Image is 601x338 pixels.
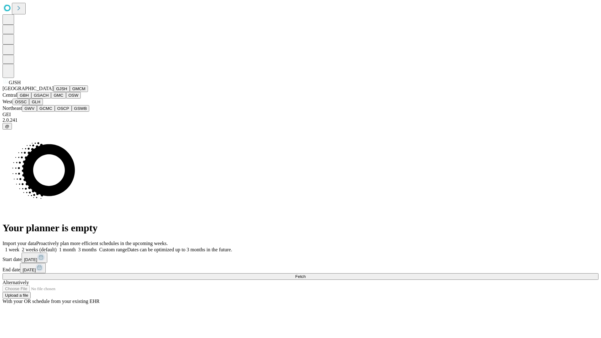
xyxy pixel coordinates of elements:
[78,247,97,252] span: 3 months
[127,247,232,252] span: Dates can be optimized up to 3 months in the future.
[23,268,36,272] span: [DATE]
[20,263,46,273] button: [DATE]
[17,92,31,99] button: GBH
[3,222,598,234] h1: Your planner is empty
[3,299,100,304] span: With your OR schedule from your existing EHR
[37,105,55,112] button: GCMC
[5,124,9,129] span: @
[72,105,90,112] button: GSWB
[22,105,37,112] button: GWV
[9,80,21,85] span: GJSH
[3,117,598,123] div: 2.0.241
[3,92,17,98] span: Central
[3,253,598,263] div: Start date
[24,257,37,262] span: [DATE]
[3,99,13,104] span: West
[59,247,76,252] span: 1 month
[3,112,598,117] div: GEI
[54,85,70,92] button: GJSH
[3,241,36,246] span: Import your data
[3,105,22,111] span: Northeast
[36,241,168,246] span: Proactively plan more efficient schedules in the upcoming weeks.
[22,253,47,263] button: [DATE]
[66,92,81,99] button: OSW
[55,105,72,112] button: OSCP
[22,247,57,252] span: 2 weeks (default)
[3,86,54,91] span: [GEOGRAPHIC_DATA]
[3,263,598,273] div: End date
[5,247,19,252] span: 1 week
[295,274,306,279] span: Fetch
[3,280,29,285] span: Alternatively
[99,247,127,252] span: Custom range
[70,85,88,92] button: GMCM
[31,92,51,99] button: GSACH
[3,292,31,299] button: Upload a file
[29,99,43,105] button: GLH
[3,123,12,130] button: @
[51,92,66,99] button: GMC
[3,273,598,280] button: Fetch
[13,99,29,105] button: OSSC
